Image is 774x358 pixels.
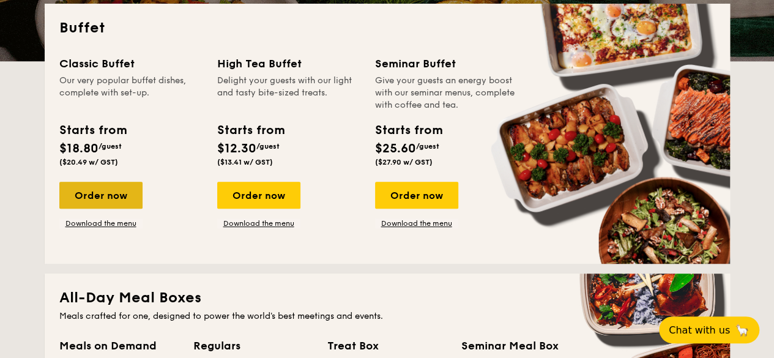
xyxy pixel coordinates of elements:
span: /guest [256,142,280,151]
div: Meals on Demand [59,337,179,354]
div: Order now [217,182,300,209]
h2: Buffet [59,18,715,38]
span: ($27.90 w/ GST) [375,158,433,166]
span: 🦙 [735,323,750,337]
span: ($20.49 w/ GST) [59,158,118,166]
div: Starts from [217,121,284,140]
div: Order now [59,182,143,209]
span: /guest [99,142,122,151]
div: Treat Box [327,337,447,354]
a: Download the menu [375,218,458,228]
div: Give your guests an energy boost with our seminar menus, complete with coffee and tea. [375,75,518,111]
div: Order now [375,182,458,209]
div: Classic Buffet [59,55,203,72]
div: Seminar Buffet [375,55,518,72]
div: Delight your guests with our light and tasty bite-sized treats. [217,75,360,111]
a: Download the menu [59,218,143,228]
span: Chat with us [669,324,730,336]
span: $18.80 [59,141,99,156]
div: Starts from [59,121,126,140]
div: High Tea Buffet [217,55,360,72]
div: Meals crafted for one, designed to power the world's best meetings and events. [59,310,715,323]
span: /guest [416,142,439,151]
div: Starts from [375,121,442,140]
button: Chat with us🦙 [659,316,759,343]
div: Our very popular buffet dishes, complete with set-up. [59,75,203,111]
a: Download the menu [217,218,300,228]
span: $25.60 [375,141,416,156]
div: Seminar Meal Box [461,337,581,354]
h2: All-Day Meal Boxes [59,288,715,308]
span: $12.30 [217,141,256,156]
div: Regulars [193,337,313,354]
span: ($13.41 w/ GST) [217,158,273,166]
